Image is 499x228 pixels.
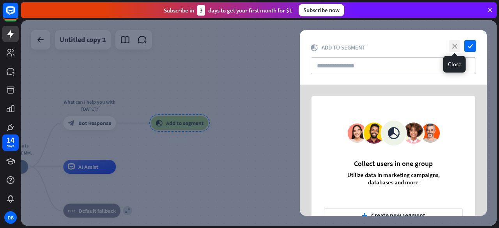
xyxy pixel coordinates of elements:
[322,44,365,51] span: Add to segment
[7,136,14,143] div: 14
[311,44,318,51] i: block_add_to_segment
[362,213,367,218] i: plus
[7,143,14,149] div: days
[464,40,476,52] i: check
[449,40,460,52] i: close
[2,134,19,151] a: 14 days
[347,120,441,147] img: people
[197,5,205,16] div: 3
[324,208,463,223] button: plusCreate new segment
[164,5,292,16] div: Subscribe in days to get your first month for $1
[4,211,17,224] div: DB
[299,4,344,16] div: Subscribe now
[343,171,443,186] div: Utilize data in marketing campaigns, databases and more
[6,3,30,27] button: Open LiveChat chat widget
[354,159,433,168] div: Collect users in one group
